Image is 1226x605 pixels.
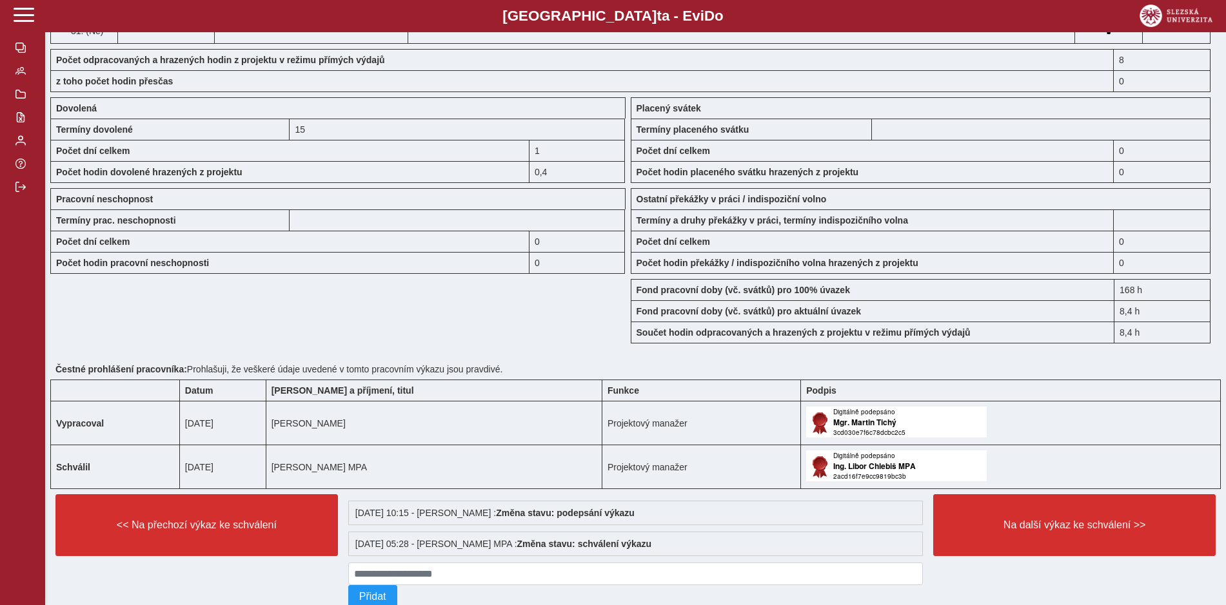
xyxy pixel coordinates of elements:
[637,215,908,226] b: Termíny a druhy překážky v práci, termíny indispozičního volna
[1114,49,1211,70] div: 8
[266,445,602,489] td: [PERSON_NAME] MPA
[637,306,862,316] b: Fond pracovní doby (vč. svátků) pro aktuální úvazek
[1114,140,1211,161] div: 0
[602,401,800,445] td: Projektový manažer
[806,407,987,437] img: Digitálně podepsáno uživatelem
[56,418,104,428] b: Vypracoval
[715,8,724,24] span: o
[637,103,701,113] b: Placený svátek
[55,364,187,374] b: Čestné prohlášení pracovníka:
[56,55,385,65] b: Počet odpracovaných a hrazených hodin z projektu v režimu přímých výdajů
[704,8,715,24] span: D
[637,236,710,247] b: Počet dní celkem
[56,462,90,472] b: Schválil
[56,236,130,247] b: Počet dní celkem
[39,8,1187,24] b: [GEOGRAPHIC_DATA] a - Evi
[50,359,1221,379] div: Prohlašuji, že veškeré údaje uvedené v tomto pracovním výkazu jsou pravdivé.
[272,385,414,396] b: [PERSON_NAME] a příjmení, titul
[56,76,173,86] b: z toho počet hodin přesčas
[529,231,626,252] div: 0
[56,215,176,226] b: Termíny prac. neschopnosti
[529,140,626,161] div: 1
[1114,300,1211,322] div: 8,4 h
[348,532,924,556] div: [DATE] 05:28 - [PERSON_NAME] MPA :
[185,385,213,396] b: Datum
[529,252,626,274] div: 0
[806,450,987,481] img: Digitálně podepsáno schvalovatelem
[529,161,626,183] div: 0,4
[944,519,1205,531] span: Na další výkaz ke schválení >>
[1114,70,1211,92] div: 0
[56,124,133,135] b: Termíny dovolené
[602,445,800,489] td: Projektový manažer
[66,519,327,531] span: << Na přechozí výkaz ke schválení
[637,194,827,204] b: Ostatní překážky v práci / indispoziční volno
[637,327,971,338] b: Součet hodin odpracovaných a hrazených z projektu v režimu přímých výdajů
[496,508,635,518] b: Změna stavu: podepsání výkazu
[1114,161,1211,183] div: 0
[56,167,242,177] b: Počet hodin dovolené hrazených z projektu
[266,401,602,445] td: [PERSON_NAME]
[637,258,918,268] b: Počet hodin překážky / indispozičního volna hrazených z projektu
[56,194,153,204] b: Pracovní neschopnost
[55,494,338,556] button: << Na přechozí výkaz ke schválení
[1114,231,1211,252] div: 0
[185,462,213,472] span: [DATE]
[806,385,836,396] b: Podpis
[56,146,130,156] b: Počet dní celkem
[637,124,749,135] b: Termíny placeného svátku
[637,285,850,295] b: Fond pracovní doby (vč. svátků) pro 100% úvazek
[608,385,639,396] b: Funkce
[56,103,97,113] b: Dovolená
[637,146,710,156] b: Počet dní celkem
[1114,322,1211,343] div: 8,4 h
[1114,252,1211,274] div: 0
[1140,5,1212,27] img: logo_web_su.png
[637,167,859,177] b: Počet hodin placeného svátku hrazených z projektu
[359,591,386,602] span: Přidat
[933,494,1216,556] button: Na další výkaz ke schválení >>
[290,119,625,140] div: 15
[185,418,213,428] span: [DATE]
[348,501,924,525] div: [DATE] 10:15 - [PERSON_NAME] :
[657,8,661,24] span: t
[1114,279,1211,300] div: 168 h
[517,539,652,549] b: Změna stavu: schválení výkazu
[56,258,209,268] b: Počet hodin pracovní neschopnosti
